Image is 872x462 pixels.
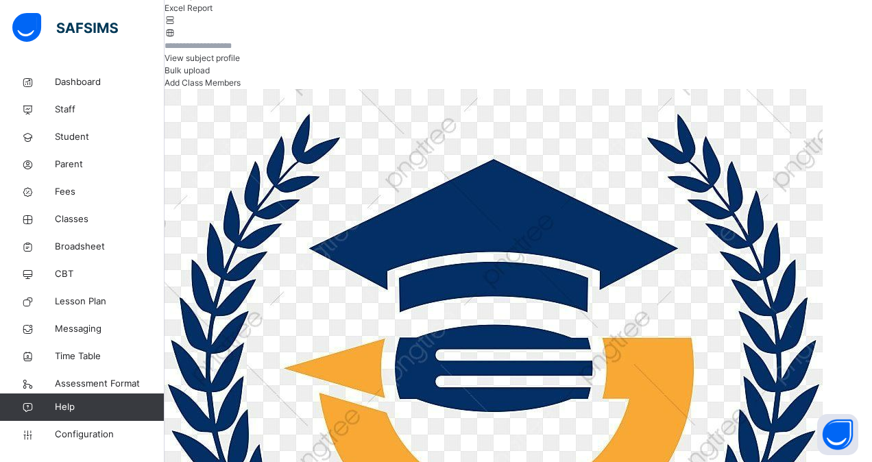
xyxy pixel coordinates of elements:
[165,77,241,88] span: Add Class Members
[55,75,165,89] span: Dashboard
[55,103,165,117] span: Staff
[55,428,164,441] span: Configuration
[55,267,165,281] span: CBT
[55,400,164,414] span: Help
[165,53,240,63] span: View subject profile
[55,322,165,336] span: Messaging
[165,65,210,75] span: Bulk upload
[55,240,165,254] span: Broadsheet
[12,13,118,42] img: safsims
[165,2,872,14] li: dropdown-list-item-null-1
[55,130,165,144] span: Student
[817,414,858,455] button: Open asap
[55,185,165,199] span: Fees
[55,158,165,171] span: Parent
[55,377,165,391] span: Assessment Format
[55,295,165,308] span: Lesson Plan
[55,350,165,363] span: Time Table
[55,212,165,226] span: Classes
